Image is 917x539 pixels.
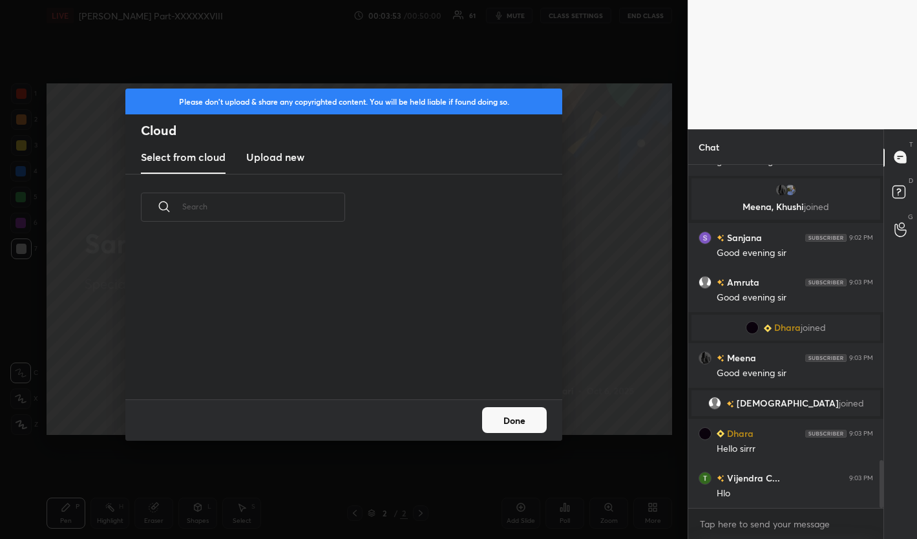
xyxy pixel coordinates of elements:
img: 4020ce624428497aa055f26df374da9f.jpg [746,321,759,334]
h6: Dhara [724,427,754,440]
h3: Select from cloud [141,149,226,165]
div: Hello sirrr [717,443,873,456]
p: Meena, Khushi [699,202,872,212]
p: D [909,176,913,185]
div: 9:03 PM [849,354,873,361]
img: no-rating-badge.077c3623.svg [726,400,734,407]
span: joined [801,322,826,333]
button: Done [482,407,547,433]
h3: Upload new [246,149,304,165]
div: grid [688,165,883,508]
h6: Meena [724,351,756,365]
img: 4P8fHbbgJtejmAAAAAElFTkSuQmCC [805,233,847,241]
img: 3ad7f8e95b9d41a99ff16ebf6b63f19c.jpg [784,184,797,196]
div: 9:02 PM [849,233,873,241]
img: 3 [699,231,711,244]
span: joined [839,398,864,408]
h6: Vijendra C... [724,471,780,485]
div: good evening sir [717,155,873,168]
img: no-rating-badge.077c3623.svg [717,279,724,286]
img: 4P8fHbbgJtejmAAAAAElFTkSuQmCC [805,354,847,361]
span: Dhara [774,322,801,333]
span: [DEMOGRAPHIC_DATA] [737,398,839,408]
span: joined [804,200,829,213]
div: Please don't upload & share any copyrighted content. You will be held liable if found doing so. [125,89,562,114]
input: Search [182,179,345,234]
div: Good evening sir [717,291,873,304]
h6: Sanjana [724,231,762,244]
div: 9:03 PM [849,278,873,286]
img: default.png [699,275,711,288]
img: 4020ce624428497aa055f26df374da9f.jpg [699,427,711,439]
div: grid [125,237,547,399]
img: 4P8fHbbgJtejmAAAAAElFTkSuQmCC [805,429,847,437]
p: T [909,140,913,149]
div: Hlo [717,487,873,500]
img: no-rating-badge.077c3623.svg [717,235,724,242]
img: Learner_Badge_beginner_1_8b307cf2a0.svg [764,324,772,332]
div: Good evening sir [717,367,873,380]
img: 4P8fHbbgJtejmAAAAAElFTkSuQmCC [805,278,847,286]
img: 39eed9b293154ec481c5576952b61f33.jpg [699,351,711,364]
p: G [908,212,913,222]
h2: Cloud [141,122,562,139]
div: Good evening sir [717,247,873,260]
img: 3 [699,471,711,484]
img: Learner_Badge_beginner_1_8b307cf2a0.svg [717,430,724,438]
img: default.png [708,397,721,410]
div: 9:03 PM [849,429,873,437]
h6: Amruta [724,275,759,289]
p: Chat [688,130,730,164]
div: 9:03 PM [849,474,873,481]
img: no-rating-badge.077c3623.svg [717,355,724,362]
img: 39eed9b293154ec481c5576952b61f33.jpg [775,184,788,196]
img: no-rating-badge.077c3623.svg [717,475,724,482]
